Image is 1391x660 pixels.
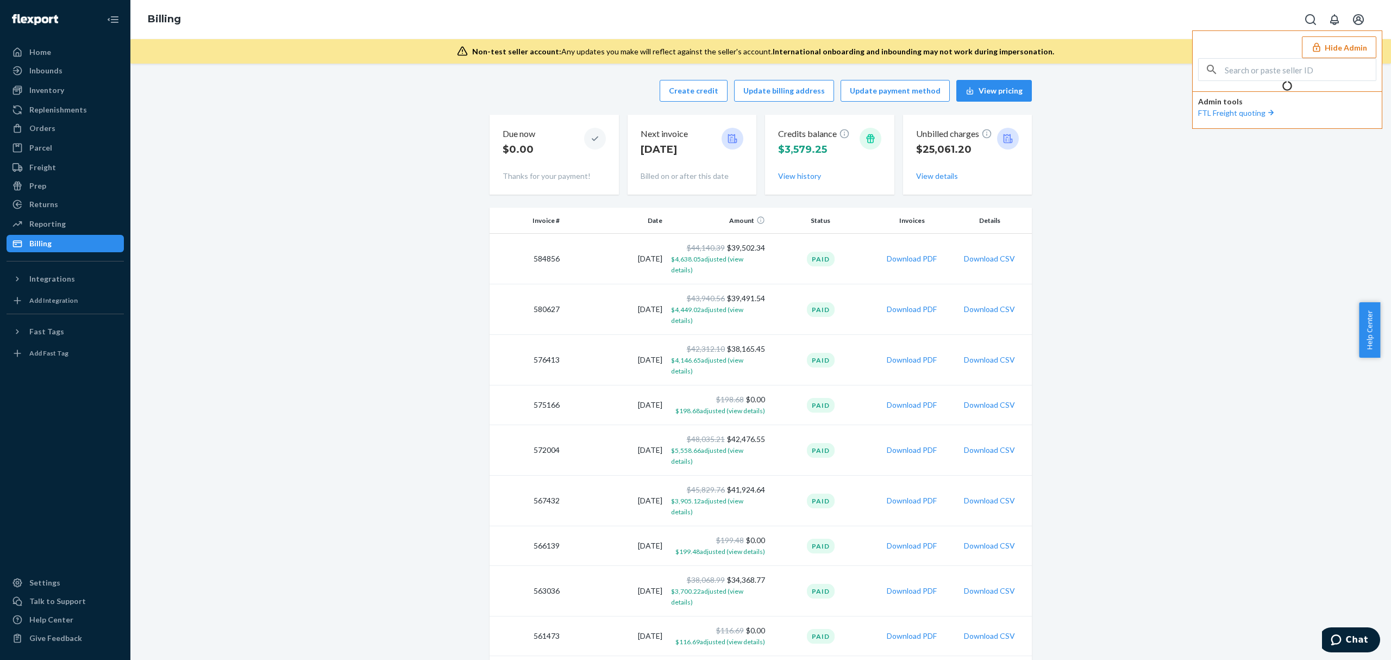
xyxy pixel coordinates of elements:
a: Reporting [7,215,124,233]
td: [DATE] [564,566,667,617]
button: Download CSV [964,400,1015,410]
a: Prep [7,177,124,195]
a: Returns [7,196,124,213]
span: $3,905.12 adjusted (view details) [671,497,743,516]
td: 584856 [490,234,564,284]
p: Billed on or after this date [641,171,744,182]
div: Home [29,47,51,58]
button: View details [916,171,958,182]
button: Help Center [1359,302,1380,358]
button: Hide Admin [1302,36,1376,58]
button: $4,638.05adjusted (view details) [671,253,765,275]
div: Integrations [29,273,75,284]
a: Billing [148,13,181,25]
button: Download CSV [964,586,1015,596]
button: Download PDF [887,495,937,506]
a: Home [7,43,124,61]
button: Close Navigation [102,9,124,30]
div: Paid [807,539,835,553]
span: $45,829.76 [687,485,725,494]
span: $38,068.99 [687,575,725,584]
span: $43,940.56 [687,294,725,303]
a: Billing [7,235,124,252]
span: International onboarding and inbounding may not work during impersonation. [773,47,1054,56]
a: Help Center [7,611,124,628]
td: 572004 [490,425,564,476]
button: View history [778,171,821,182]
button: Download CSV [964,495,1015,506]
td: 561473 [490,617,564,656]
td: $42,476.55 [667,425,769,476]
span: $116.69 [716,626,744,635]
td: 580627 [490,284,564,335]
span: $199.48 [716,536,744,545]
span: $198.68 adjusted (view details) [675,407,765,415]
a: Inbounds [7,62,124,79]
button: Update billing address [734,80,834,102]
span: Non-test seller account: [472,47,561,56]
a: Add Fast Tag [7,345,124,362]
button: Download CSV [964,445,1015,456]
td: [DATE] [564,476,667,526]
button: Download PDF [887,304,937,315]
iframe: Opens a widget where you can chat to one of our agents [1322,627,1380,655]
div: Any updates you make will reflect against the seller's account. [472,46,1054,57]
td: 566139 [490,526,564,566]
div: Help Center [29,614,73,625]
div: Paid [807,629,835,644]
button: Download PDF [887,445,937,456]
div: Paid [807,398,835,413]
th: Status [769,208,872,234]
td: [DATE] [564,234,667,284]
div: Paid [807,584,835,599]
p: Credits balance [778,128,850,140]
button: $4,449.02adjusted (view details) [671,304,765,326]
span: $3,579.25 [778,144,827,155]
button: Create credit [660,80,728,102]
span: $4,146.65 adjusted (view details) [671,356,743,375]
td: $34,368.77 [667,566,769,617]
a: FTL Freight quoting [1198,108,1276,117]
td: 563036 [490,566,564,617]
div: Paid [807,302,835,317]
button: Open Search Box [1300,9,1321,30]
span: $116.69 adjusted (view details) [675,638,765,646]
div: Paid [807,494,835,508]
div: Parcel [29,142,52,153]
button: $199.48adjusted (view details) [675,546,765,557]
button: Update payment method [841,80,950,102]
td: $38,165.45 [667,335,769,385]
td: $0.00 [667,385,769,425]
div: Add Fast Tag [29,348,68,358]
button: Download PDF [887,631,937,642]
p: Next invoice [641,128,688,140]
div: Billing [29,238,52,249]
ol: breadcrumbs [139,4,190,35]
div: Paid [807,353,835,368]
button: Open account menu [1348,9,1369,30]
td: $0.00 [667,617,769,656]
th: Date [564,208,667,234]
div: Orders [29,123,55,134]
a: Freight [7,159,124,176]
td: $39,491.54 [667,284,769,335]
button: Download PDF [887,586,937,596]
td: [DATE] [564,617,667,656]
div: Add Integration [29,296,78,305]
button: Integrations [7,270,124,288]
div: Fast Tags [29,326,64,337]
button: $3,700.22adjusted (view details) [671,586,765,607]
td: $0.00 [667,526,769,566]
p: Thanks for your payment! [503,171,606,182]
p: $0.00 [503,142,535,157]
th: Details [952,208,1032,234]
td: $41,924.64 [667,476,769,526]
button: Download CSV [964,304,1015,315]
a: Settings [7,574,124,591]
button: Give Feedback [7,630,124,647]
span: $44,140.39 [687,243,725,252]
td: [DATE] [564,385,667,425]
button: Download PDF [887,354,937,365]
input: Search or paste seller ID [1225,59,1376,80]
